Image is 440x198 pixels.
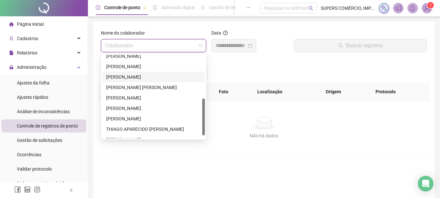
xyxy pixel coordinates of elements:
span: Cadastros [17,36,38,41]
span: search [308,6,313,11]
th: Protocolo [370,83,430,101]
span: notification [395,5,401,11]
th: Origem [320,83,370,101]
div: [PERSON_NAME] [PERSON_NAME] [106,84,201,91]
span: question-circle [223,31,228,35]
div: ROBERTA JUSTINO DOS SANTOS [102,114,205,124]
span: file-done [153,5,157,10]
div: [PERSON_NAME] [106,63,201,70]
span: Gestão de solicitações [17,138,62,143]
span: Validar protocolo [17,166,52,172]
div: [PERSON_NAME] [106,53,201,60]
span: facebook [14,186,21,193]
div: [PERSON_NAME] [106,94,201,101]
div: [PERSON_NAME] [106,136,201,143]
div: MONIQUE CAVALCANTE MENEZES INACIO [102,82,205,93]
div: [PERSON_NAME] [106,105,201,112]
span: Link para registro rápido [17,181,66,186]
span: Administração [17,65,47,70]
span: bell [410,5,416,11]
span: Gestão de férias [209,5,242,10]
span: lock [9,65,14,69]
div: MARIO JORGE DA SILVA [102,72,205,82]
span: ellipsis [246,5,251,10]
div: THIAGO APARECIDO [PERSON_NAME] [106,126,201,133]
img: 24300 [422,3,432,13]
span: Ajustes da folha [17,80,50,85]
div: Não há dados [106,132,422,139]
img: sparkle-icon.fc2bf0ac1784a2077858766a79e2daf3.svg [380,5,388,12]
span: Data [211,30,221,36]
span: user-add [9,36,14,41]
span: Ajustes rápidos [17,95,48,100]
span: home [9,22,14,26]
div: Open Intercom Messenger [418,176,433,191]
sup: Atualize o seu contato no menu Meus Dados [427,2,434,8]
div: [PERSON_NAME] [106,73,201,81]
th: Foto [214,83,252,101]
div: VITOR BISPO MACIEL [102,134,205,145]
span: Página inicial [17,22,44,27]
span: sun [201,5,205,10]
span: Relatórios [17,50,37,55]
span: Análise de inconsistências [17,109,70,114]
span: instagram [34,186,40,193]
span: file [9,51,14,55]
span: Admissão digital [161,5,195,10]
div: PEDRO MENDES ANDRADE DE ABREU [102,103,205,114]
span: Controle de ponto [104,5,140,10]
button: Buscar registros [294,39,427,52]
span: clock-circle [96,5,100,10]
span: Ocorrências [17,152,41,157]
th: Localização [252,83,321,101]
div: [PERSON_NAME] [106,115,201,122]
div: JONATHAN ADRIAN ANTONINI NALERIO [102,51,205,61]
span: SUPERS COMÉRCIO, IMPORTAÇÃO E CONFECÇÃO LTDA [321,5,375,12]
div: LUCIANE APARECIDA DA SILVA [102,61,205,72]
span: Controle de registros de ponto [17,123,78,129]
span: linkedin [24,186,31,193]
span: left [69,188,74,192]
div: NATHALIA MIRELLY SILVA BEZERRA [102,93,205,103]
label: Nome do colaborador [101,29,149,37]
span: 1 [430,3,432,8]
div: THIAGO APARECIDO AGUIAR CARVALHO [102,124,205,134]
span: pushpin [143,6,147,10]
